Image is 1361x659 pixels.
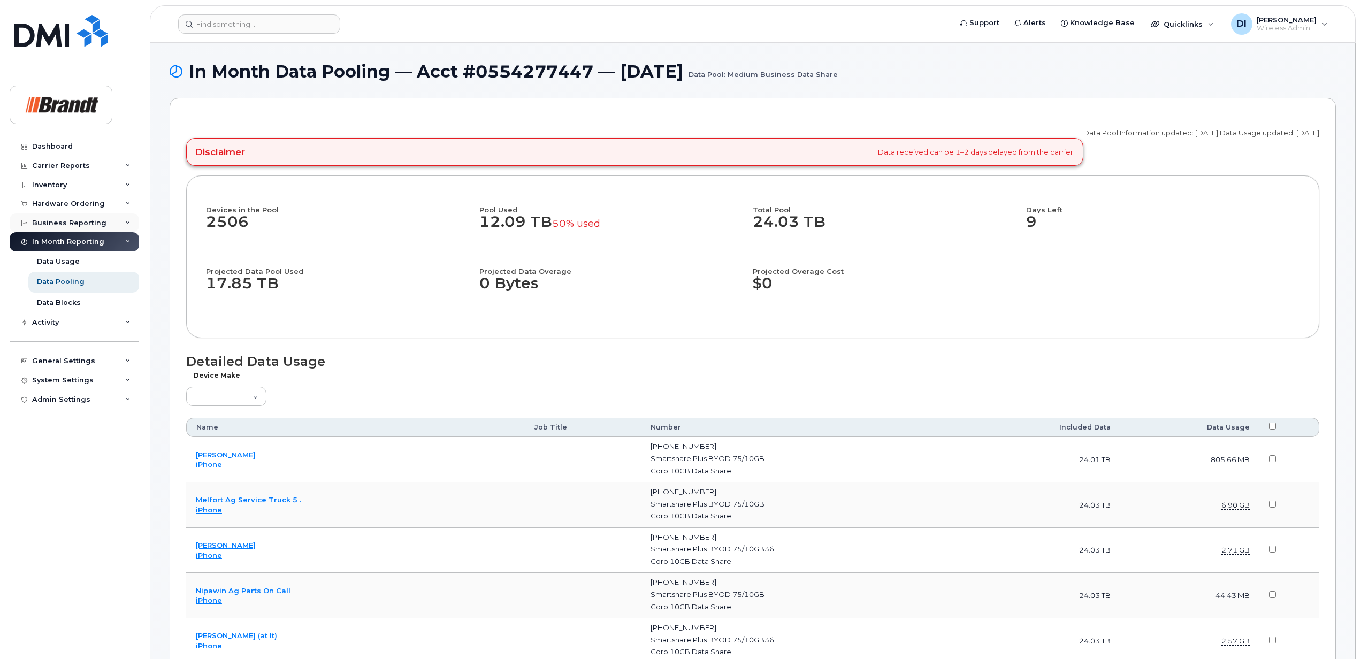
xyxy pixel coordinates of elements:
[206,275,470,303] dd: 17.85 TB
[651,511,952,521] div: Corp 10GB Data Share
[651,577,952,587] div: [PHONE_NUMBER]
[479,257,743,275] h4: Projected Data Overage
[196,505,222,514] a: iPhone
[753,257,1026,275] h4: Projected Overage Cost
[196,596,222,604] a: iPhone
[753,275,1026,303] dd: $0
[186,354,1319,369] h1: Detailed Data Usage
[170,62,1336,81] h1: In Month Data Pooling — Acct #0554277447 — [DATE]
[651,647,952,657] div: Corp 10GB Data Share
[651,532,952,542] div: [PHONE_NUMBER]
[961,528,1120,573] td: 24.03 TB
[651,466,952,476] div: Corp 10GB Data Share
[196,460,222,469] a: iPhone
[651,499,952,509] div: Smartshare Plus BYOD 75/10GB
[479,275,743,303] dd: 0 Bytes
[651,635,952,645] div: Smartshare Plus BYOD 75/10GB36
[961,418,1120,437] th: Included Data
[753,195,1016,213] h4: Total Pool
[1221,637,1250,646] dfn: Domestic Data: humanSize(row.domesticData)
[196,541,256,549] a: [PERSON_NAME]
[651,487,952,497] div: [PHONE_NUMBER]
[689,62,838,79] small: Data Pool: Medium Business Data Share
[193,372,241,379] label: Device Make
[641,418,961,437] th: Number
[1215,591,1250,600] dfn: Domestic Data: humanSize(row.domesticData)
[186,138,1083,166] div: Data received can be 1–2 days delayed from the carrier.
[552,217,600,229] small: 50% used
[1083,128,1319,138] p: Data Pool Information updated: [DATE] Data Usage updated: [DATE]
[651,544,952,554] div: Smartshare Plus BYOD 75/10GB36
[206,213,479,241] dd: 2506
[651,589,952,600] div: Smartshare Plus BYOD 75/10GB
[196,631,277,640] a: [PERSON_NAME] (at It)
[1120,418,1259,437] th: Data Usage
[206,195,479,213] h4: Devices in the Pool
[525,418,641,437] th: Job Title
[186,418,525,437] th: Name
[1026,195,1299,213] h4: Days Left
[1221,501,1250,510] dfn: Domestic Data: humanSize(row.domesticData)
[196,551,222,560] a: iPhone
[196,641,222,650] a: iPhone
[195,147,245,157] h4: Disclaimer
[961,437,1120,482] td: 24.01 TB
[196,495,301,504] a: Melfort Ag Service Truck 5 .
[651,441,952,451] div: [PHONE_NUMBER]
[479,213,743,241] dd: 12.09 TB
[1026,213,1299,241] dd: 9
[651,556,952,566] div: Corp 10GB Data Share
[961,573,1120,618] td: 24.03 TB
[479,195,743,213] h4: Pool Used
[753,213,1016,241] dd: 24.03 TB
[961,482,1120,528] td: 24.03 TB
[1221,546,1250,555] dfn: Domestic Data: humanSize(row.domesticData)
[1211,455,1250,464] dfn: Domestic Data: humanSize(row.domesticData)
[651,623,952,633] div: [PHONE_NUMBER]
[206,257,470,275] h4: Projected Data Pool Used
[651,602,952,612] div: Corp 10GB Data Share
[196,586,290,595] a: Nipawin Ag Parts On Call
[196,450,256,459] a: [PERSON_NAME]
[651,454,952,464] div: Smartshare Plus BYOD 75/10GB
